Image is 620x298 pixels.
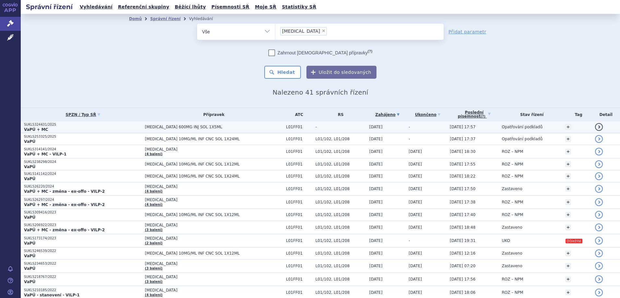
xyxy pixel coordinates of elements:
a: + [565,250,571,256]
span: [DATE] [409,200,422,204]
strong: VaPÚ - stanovení - VILP-1 [24,293,80,297]
a: detail [595,262,603,270]
a: Vyhledávání [78,3,114,11]
span: UKO [502,238,510,243]
span: [DATE] [409,251,422,256]
a: (4 balení) [145,189,162,193]
a: + [565,149,571,155]
p: SUKLS173174/2023 [24,236,142,241]
span: L01/102, L01/208 [316,200,366,204]
span: [MEDICAL_DATA] [145,147,283,152]
a: (3 balení) [145,267,162,270]
a: + [565,173,571,179]
a: Poslednípísemnost(?) [450,108,498,121]
a: Běžící lhůty [173,3,208,11]
a: + [565,199,571,205]
label: Zahrnout [DEMOGRAPHIC_DATA] přípravky [268,50,372,56]
span: - [409,137,410,141]
span: [DATE] [369,187,383,191]
abbr: (?) [481,115,485,119]
a: Referenční skupiny [116,3,171,11]
button: Hledat [264,66,301,79]
span: - [316,125,366,129]
abbr: (?) [368,49,372,53]
span: [DATE] [369,125,383,129]
span: L01FF01 [286,277,312,281]
span: [DATE] 17:57 [450,125,475,129]
span: [DATE] [369,264,383,268]
span: Opatřování podkladů [502,137,542,141]
span: [DATE] [369,200,383,204]
p: SUKLS26220/2024 [24,184,142,189]
span: [DATE] [369,277,383,281]
p: SUKLS218767/2022 [24,275,142,279]
span: [DATE] [369,212,383,217]
span: [DATE] 18:48 [450,225,475,230]
strong: VaPÚ [24,177,35,181]
span: [MEDICAL_DATA] 10MG/ML INF CNC SOL 1X12ML [145,212,283,217]
span: [DATE] 18:06 [450,290,475,295]
a: + [565,224,571,230]
a: (2 balení) [145,241,162,245]
span: [DATE] 17:56 [450,277,475,281]
span: L01FF01 [286,264,312,268]
span: ROZ – NPM [502,212,523,217]
a: detail [595,249,603,257]
span: [DATE] 17:40 [450,212,475,217]
span: [DATE] [369,162,383,166]
strong: VaPÚ [24,241,35,246]
span: L01/102, L01/208 [316,174,366,178]
i: Důležité [566,239,582,243]
p: SUKLS206922/2023 [24,223,142,227]
p: SUKLS246539/2022 [24,249,142,253]
span: [MEDICAL_DATA] [145,261,283,266]
strong: VaPÚ + MC [24,127,48,132]
strong: VaPÚ [24,254,35,258]
a: (4 balení) [145,152,162,156]
span: L01FF01 [286,125,312,129]
th: RS [312,108,366,121]
a: + [565,186,571,192]
p: SUKLS26297/2024 [24,198,142,202]
span: L01FF01 [286,212,312,217]
th: Tag [562,108,592,121]
a: detail [595,160,603,168]
th: ATC [283,108,312,121]
strong: VaPÚ [24,280,35,284]
span: [DATE] 17:50 [450,187,475,191]
a: detail [595,172,603,180]
span: [DATE] [369,174,383,178]
span: L01/102, L01/208 [316,187,366,191]
span: [DATE] 17:38 [450,200,475,204]
a: detail [595,237,603,245]
a: Zahájeno [369,110,406,119]
strong: VaPÚ + MC - změna - ex-offo - VILP-2 [24,228,105,232]
strong: VaPÚ + MC - VILP-1 [24,152,66,156]
span: ROZ – NPM [502,200,523,204]
span: [DATE] 18:30 [450,149,475,154]
span: L01/102, L01/208 [316,251,366,256]
strong: VaPÚ [24,215,35,220]
span: L01/102, L01/208 [316,277,366,281]
button: Uložit do sledovaných [306,66,376,79]
a: + [565,290,571,295]
span: [MEDICAL_DATA] 10MG/ML INF CNC SOL 1X12ML [145,162,283,166]
span: [MEDICAL_DATA] [145,223,283,227]
a: (4 balení) [145,293,162,297]
p: SUKLS234653/2022 [24,261,142,266]
span: [DATE] [409,162,422,166]
span: [DATE] [369,149,383,154]
a: + [565,263,571,269]
p: SUKLS238298/2024 [24,160,142,164]
a: detail [595,135,603,143]
span: L01/102, L01/208 [316,149,366,154]
span: L01FF01 [286,290,312,295]
a: SPZN / Typ SŘ [24,110,142,119]
span: - [409,238,410,243]
span: [MEDICAL_DATA] 600MG INJ SOL 1X5ML [145,125,283,129]
strong: VaPÚ [24,139,35,144]
a: + [565,276,571,282]
strong: VaPÚ + MC - změna - ex-offo - VILP-2 [24,202,105,207]
span: [DATE] [369,290,383,295]
span: [MEDICAL_DATA] [145,275,283,279]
